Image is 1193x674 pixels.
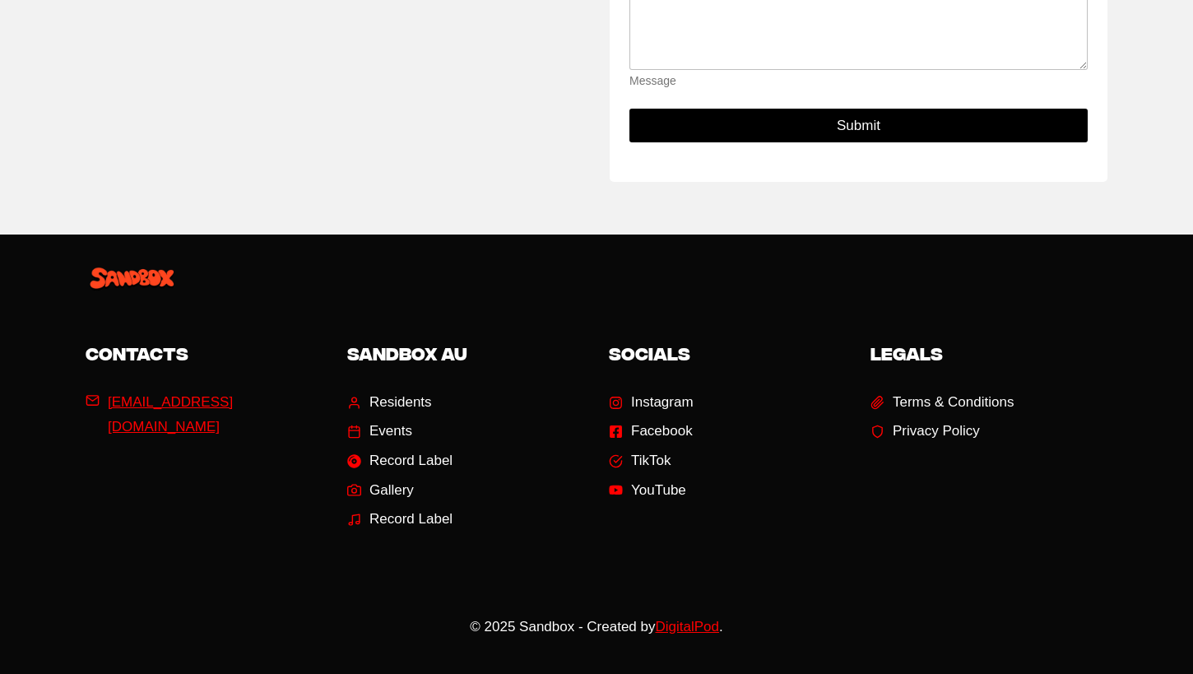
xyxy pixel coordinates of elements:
[347,341,584,365] h5: SANDBOX AU
[631,478,686,504] span: YouTube
[369,449,453,474] span: Record Label
[631,419,693,444] span: Facebook
[347,419,412,444] a: Events
[86,341,323,365] h5: CONTACTS
[369,419,412,444] span: Events
[86,390,323,440] a: [EMAIL_ADDRESS][DOMAIN_NAME]
[347,478,414,504] a: Gallery
[893,390,1014,416] span: Terms & Conditions
[655,619,719,634] a: DigitalPod
[631,449,671,474] span: TikTok
[347,507,453,532] a: Record Label
[870,390,1014,416] a: Terms & Conditions
[609,449,671,474] a: TikTok
[369,507,453,532] span: Record Label
[609,341,846,365] h5: SOCIALS
[108,390,323,440] span: [EMAIL_ADDRESS][DOMAIN_NAME]
[870,419,980,444] a: Privacy Policy
[629,74,1088,88] div: Message
[347,390,432,416] a: Residents
[369,390,432,416] span: Residents
[609,478,686,504] a: YouTube
[609,390,694,416] a: Instagram
[631,390,694,416] span: Instagram
[629,109,1088,142] button: Submit
[347,449,453,474] a: Record Label
[609,419,693,444] a: Facebook
[893,419,980,444] span: Privacy Policy
[369,478,414,504] span: Gallery
[86,616,1107,638] p: © 2025 Sandbox - Created by .
[870,341,1107,365] h5: LEGALS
